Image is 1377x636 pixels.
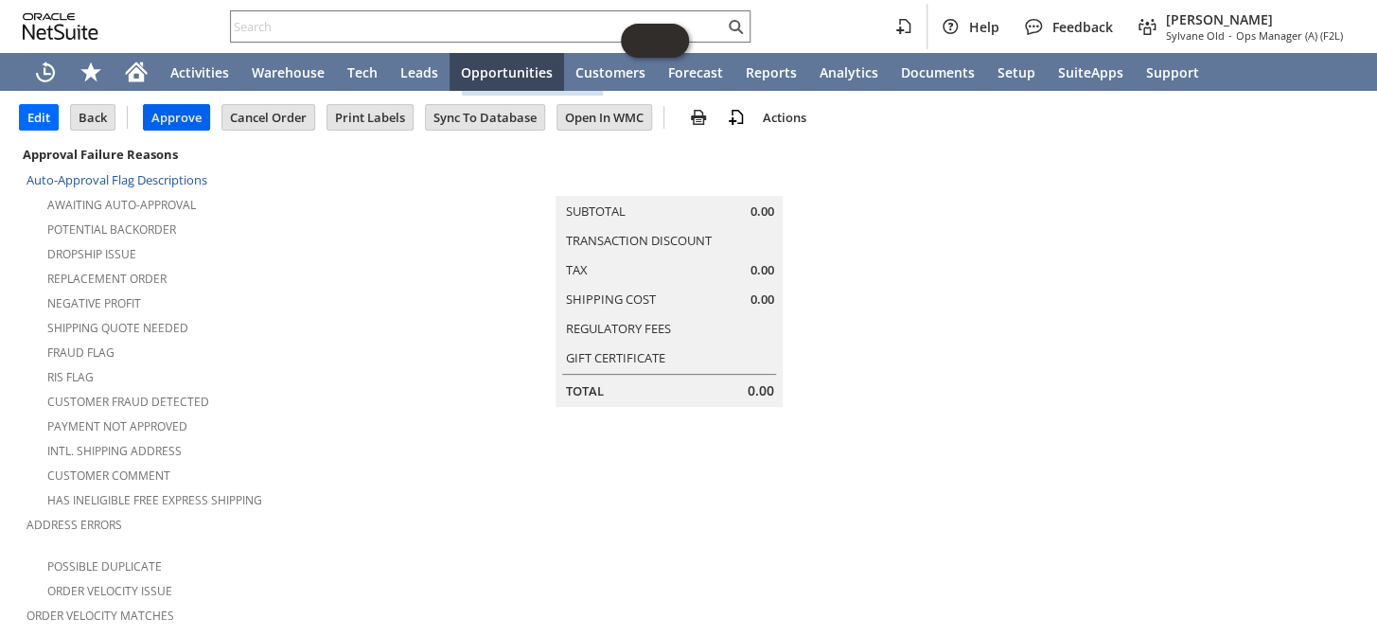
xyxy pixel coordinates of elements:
[725,106,748,129] img: add-record.svg
[231,15,724,38] input: Search
[565,382,603,399] a: Total
[347,63,378,81] span: Tech
[901,63,975,81] span: Documents
[657,53,734,91] a: Forecast
[47,197,196,213] a: Awaiting Auto-Approval
[655,24,689,58] span: Oracle Guided Learning Widget. To move around, please hold and drag
[750,291,773,309] span: 0.00
[47,558,162,574] a: Possible Duplicate
[565,203,625,220] a: Subtotal
[47,394,209,410] a: Customer Fraud Detected
[450,53,564,91] a: Opportunities
[68,53,114,91] div: Shortcuts
[47,295,141,311] a: Negative Profit
[159,53,240,91] a: Activities
[575,63,645,81] span: Customers
[400,63,438,81] span: Leads
[997,63,1035,81] span: Setup
[26,171,207,188] a: Auto-Approval Flag Descriptions
[426,105,544,130] input: Sync To Database
[252,63,325,81] span: Warehouse
[724,15,747,38] svg: Search
[47,583,172,599] a: Order Velocity Issue
[47,246,136,262] a: Dropship Issue
[565,232,711,249] a: Transaction Discount
[26,517,122,533] a: Address Errors
[1166,10,1343,28] span: [PERSON_NAME]
[114,53,159,91] a: Home
[1135,53,1210,91] a: Support
[170,63,229,81] span: Activities
[336,53,389,91] a: Tech
[750,261,773,279] span: 0.00
[986,53,1047,91] a: Setup
[20,105,58,130] input: Edit
[750,203,773,221] span: 0.00
[79,61,102,83] svg: Shortcuts
[47,418,187,434] a: Payment not approved
[565,320,670,337] a: Regulatory Fees
[820,63,878,81] span: Analytics
[222,105,314,130] input: Cancel Order
[23,53,68,91] a: Recent Records
[1058,63,1123,81] span: SuiteApps
[71,105,115,130] input: Back
[327,105,413,130] input: Print Labels
[565,349,664,366] a: Gift Certificate
[746,63,797,81] span: Reports
[240,53,336,91] a: Warehouse
[144,105,209,130] input: Approve
[19,142,458,167] div: Approval Failure Reasons
[389,53,450,91] a: Leads
[47,221,176,238] a: Potential Backorder
[564,53,657,91] a: Customers
[755,109,814,126] a: Actions
[125,61,148,83] svg: Home
[47,443,182,459] a: Intl. Shipping Address
[687,106,710,129] img: print.svg
[34,61,57,83] svg: Recent Records
[565,261,587,278] a: Tax
[621,24,689,58] iframe: Click here to launch Oracle Guided Learning Help Panel
[747,381,773,400] span: 0.00
[23,13,98,40] svg: logo
[47,344,115,361] a: Fraud Flag
[26,608,174,624] a: Order Velocity Matches
[890,53,986,91] a: Documents
[1146,63,1199,81] span: Support
[565,291,655,308] a: Shipping Cost
[461,63,553,81] span: Opportunities
[1166,28,1225,43] span: Sylvane Old
[47,468,170,484] a: Customer Comment
[557,105,651,130] input: Open In WMC
[556,166,783,196] caption: Summary
[1047,53,1135,91] a: SuiteApps
[47,369,94,385] a: RIS flag
[1228,28,1232,43] span: -
[47,271,167,287] a: Replacement Order
[1236,28,1343,43] span: Ops Manager (A) (F2L)
[1052,18,1113,36] span: Feedback
[734,53,808,91] a: Reports
[668,63,723,81] span: Forecast
[47,492,262,508] a: Has Ineligible Free Express Shipping
[47,320,188,336] a: Shipping Quote Needed
[808,53,890,91] a: Analytics
[969,18,999,36] span: Help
